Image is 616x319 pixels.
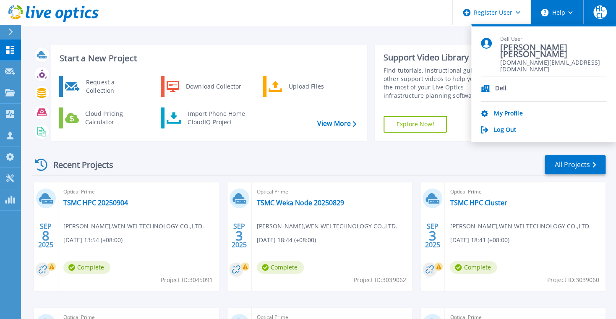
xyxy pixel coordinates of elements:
a: Cloud Pricing Calculator [59,107,145,128]
span: [PERSON_NAME] , WEN WEI TECHNOLOGY CO.,LTD. [257,222,397,231]
p: Dell [495,85,506,93]
div: Download Collector [182,78,245,95]
span: 3 [235,232,243,239]
div: Request a Collection [82,78,143,95]
a: TSMC HPC Cluster [450,199,507,207]
span: 8 [42,232,50,239]
div: SEP 2025 [231,220,247,251]
span: HCCL [593,5,607,19]
a: Upload Files [263,76,349,97]
a: Request a Collection [59,76,145,97]
span: [DOMAIN_NAME][EMAIL_ADDRESS][DOMAIN_NAME] [500,59,606,67]
span: Project ID: 3039060 [547,275,599,285]
a: TSMC HPC 20250904 [63,199,128,207]
span: [PERSON_NAME] , WEN WEI TECHNOLOGY CO.,LTD. [450,222,590,231]
span: [PERSON_NAME] [PERSON_NAME] [500,45,606,57]
span: Optical Prime [450,187,600,196]
h3: Start a New Project [60,54,356,63]
a: My Profile [494,110,522,118]
a: Log Out [494,126,516,134]
span: Dell User [500,36,606,43]
a: All Projects [545,155,606,174]
span: Project ID: 3039062 [354,275,406,285]
span: [DATE] 13:54 (+08:00) [63,235,123,245]
a: Download Collector [161,76,247,97]
div: Recent Projects [32,154,125,175]
a: View More [317,120,356,128]
span: [DATE] 18:41 (+08:00) [450,235,509,245]
span: [DATE] 18:44 (+08:00) [257,235,316,245]
a: Explore Now! [384,116,447,133]
span: Complete [63,261,110,274]
div: SEP 2025 [38,220,54,251]
span: Complete [257,261,304,274]
span: Optical Prime [257,187,407,196]
a: TSMC Weka Node 20250829 [257,199,344,207]
div: Cloud Pricing Calculator [81,110,143,126]
span: [PERSON_NAME] , WEN WEI TECHNOLOGY CO.,LTD. [63,222,204,231]
span: Optical Prime [63,187,214,196]
div: Import Phone Home CloudIQ Project [183,110,249,126]
div: Support Video Library [384,52,499,63]
div: SEP 2025 [425,220,441,251]
div: Find tutorials, instructional guides and other support videos to help you make the most of your L... [384,66,499,100]
span: Project ID: 3045091 [161,275,213,285]
span: 3 [429,232,436,239]
div: Upload Files [285,78,347,95]
span: Complete [450,261,497,274]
